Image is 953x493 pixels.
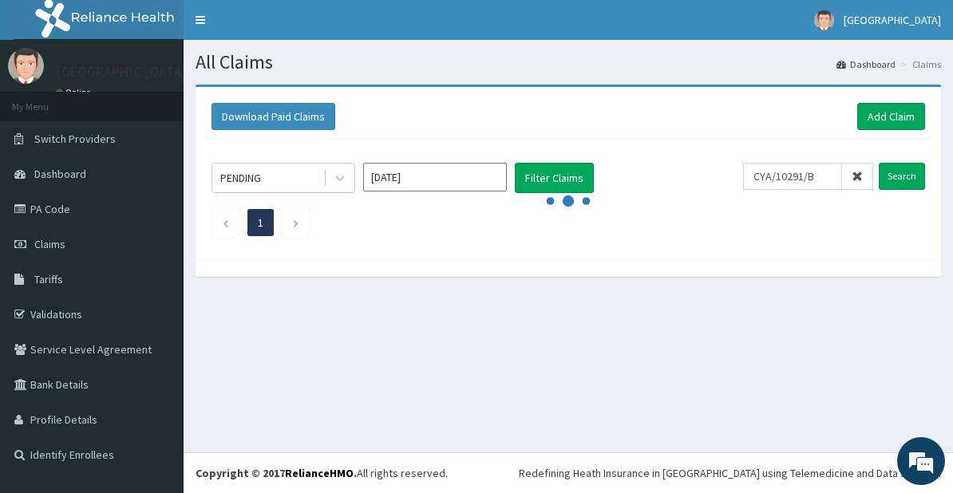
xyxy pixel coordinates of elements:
[196,466,357,480] strong: Copyright © 2017 .
[56,87,94,98] a: Online
[222,215,229,230] a: Previous page
[515,163,594,193] button: Filter Claims
[897,57,941,71] li: Claims
[363,163,507,191] input: Select Month and Year
[56,65,188,79] p: [GEOGRAPHIC_DATA]
[34,272,63,286] span: Tariffs
[857,103,925,130] a: Add Claim
[184,452,953,493] footer: All rights reserved.
[196,52,941,73] h1: All Claims
[292,215,299,230] a: Next page
[258,215,263,230] a: Page 1 is your current page
[212,103,335,130] button: Download Paid Claims
[34,237,65,251] span: Claims
[519,465,941,481] div: Redefining Heath Insurance in [GEOGRAPHIC_DATA] using Telemedicine and Data Science!
[285,466,354,480] a: RelianceHMO
[544,177,592,225] svg: audio-loading
[8,48,44,84] img: User Image
[844,13,941,27] span: [GEOGRAPHIC_DATA]
[220,170,261,186] div: PENDING
[34,167,86,181] span: Dashboard
[879,163,925,190] input: Search
[836,57,896,71] a: Dashboard
[814,10,834,30] img: User Image
[34,132,116,146] span: Switch Providers
[743,163,842,190] input: Search by HMO ID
